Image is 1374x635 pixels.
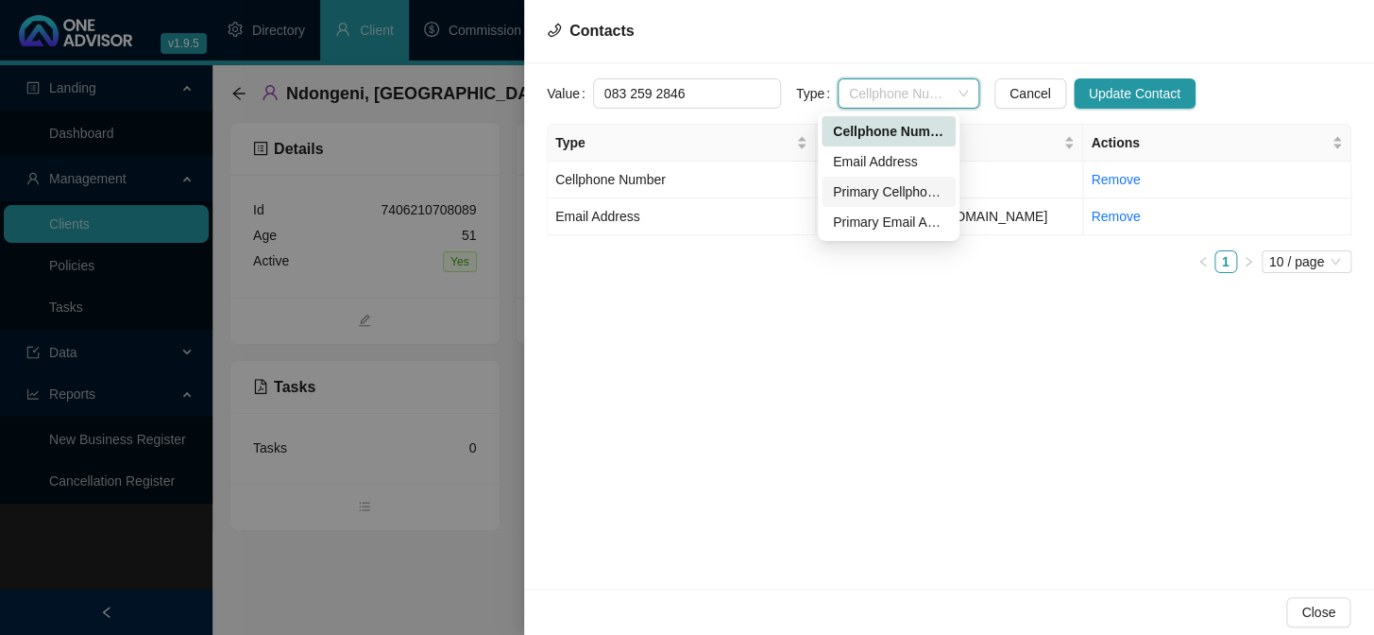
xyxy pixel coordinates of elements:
span: Type [555,132,792,153]
span: Update Contact [1089,83,1180,104]
div: Page Size [1262,250,1351,273]
a: Remove [1091,209,1140,224]
td: 083 259 2846 [816,162,1084,198]
span: Actions [1091,132,1328,153]
a: Remove [1091,172,1140,187]
span: 10 / page [1269,251,1344,272]
span: left [1197,256,1209,267]
div: Primary Email Address [822,207,956,237]
div: Cellphone Number [822,116,956,146]
div: Email Address [833,151,944,172]
div: Primary Cellphone Number [822,177,956,207]
span: Cellphone Number [555,172,666,187]
button: Cancel [994,78,1066,109]
li: Previous Page [1192,250,1214,273]
span: Cellphone Number [849,79,968,108]
div: Email Address [822,146,956,177]
button: left [1192,250,1214,273]
th: Type [548,125,816,162]
a: 1 [1215,251,1236,272]
label: Value [547,78,593,109]
li: Next Page [1237,250,1260,273]
th: Value [816,125,1084,162]
button: Update Contact [1074,78,1196,109]
span: right [1243,256,1254,267]
span: Cancel [1009,83,1051,104]
div: Cellphone Number [833,121,944,142]
span: Close [1301,602,1335,623]
div: Primary Cellphone Number [833,181,944,202]
span: Email Address [555,209,639,224]
li: 1 [1214,250,1237,273]
label: Type [796,78,838,109]
div: Primary Email Address [833,212,944,232]
span: Contacts [569,23,634,39]
span: phone [547,23,562,38]
th: Actions [1083,125,1351,162]
button: Close [1286,597,1350,627]
button: right [1237,250,1260,273]
td: [EMAIL_ADDRESS][DOMAIN_NAME] [816,198,1084,235]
